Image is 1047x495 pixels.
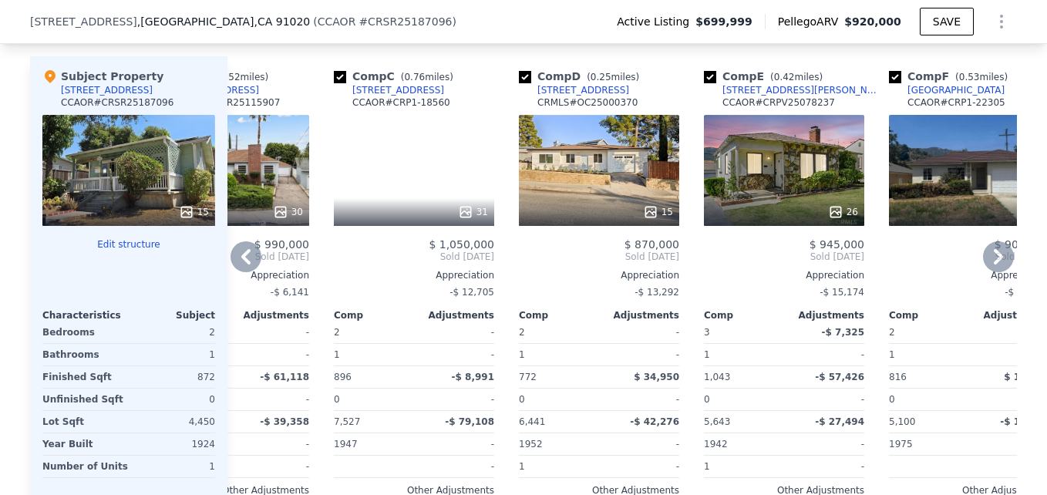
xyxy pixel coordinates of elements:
div: Comp D [519,69,645,84]
div: - [787,344,864,365]
span: -$ 61,118 [260,372,309,382]
button: SAVE [920,8,974,35]
div: - [417,456,494,477]
div: Comp [889,309,969,322]
span: -$ 57,426 [815,372,864,382]
div: - [787,433,864,455]
div: 1 [519,344,596,365]
div: 1 [704,456,781,477]
div: 1952 [519,433,596,455]
span: 0.52 [220,72,241,82]
div: 1 [334,344,411,365]
div: 0 [132,389,215,410]
span: Sold [DATE] [519,251,679,263]
span: 1,043 [704,372,730,382]
span: 896 [334,372,352,382]
div: Appreciation [519,269,679,281]
span: -$ 39,358 [260,416,309,427]
div: CCAOR # CRP1-22305 [907,96,1005,109]
div: Comp F [889,69,1014,84]
div: - [232,389,309,410]
span: 7,527 [334,416,360,427]
div: 26 [828,204,858,220]
span: 0 [519,394,525,405]
a: [GEOGRAPHIC_DATA] [889,84,1005,96]
span: Sold [DATE] [149,251,309,263]
div: CCAOR # CRSR25187096 [61,96,173,109]
span: ( miles) [210,72,274,82]
div: 1947 [334,433,411,455]
div: Characteristics [42,309,129,322]
div: CCAOR # CRP1-18560 [352,96,450,109]
div: [STREET_ADDRESS] [352,84,444,96]
div: Comp C [334,69,460,84]
div: - [417,344,494,365]
span: ( miles) [949,72,1014,82]
div: Bathrooms [42,344,126,365]
div: - [787,389,864,410]
span: $ 990,000 [254,238,309,251]
span: 0.42 [774,72,795,82]
span: 816 [889,372,907,382]
span: 5,643 [704,416,730,427]
span: Sold [DATE] [704,251,864,263]
span: CCAOR [318,15,356,28]
div: 15 [643,204,673,220]
div: - [417,322,494,343]
div: 31 [458,204,488,220]
span: ( miles) [581,72,645,82]
div: 30 [273,204,303,220]
span: # CRSR25187096 [359,15,452,28]
span: Pellego ARV [778,14,845,29]
span: 5,100 [889,416,915,427]
div: Subject Property [42,69,163,84]
a: [STREET_ADDRESS][PERSON_NAME] [704,84,883,96]
div: Unfinished Sqft [42,389,126,410]
div: - [602,433,679,455]
span: -$ 8,991 [452,372,494,382]
div: - [602,389,679,410]
span: $ 945,000 [810,238,864,251]
span: -$ 79,108 [445,416,494,427]
div: Finished Sqft [42,366,126,388]
div: Adjustments [599,309,679,322]
span: -$ 13,292 [635,287,679,298]
div: - [417,389,494,410]
div: 1 [134,456,215,477]
a: [STREET_ADDRESS] [519,84,629,96]
span: 772 [519,372,537,382]
button: Edit structure [42,238,215,251]
div: CRMLS # OC25000370 [537,96,638,109]
span: 0.76 [404,72,425,82]
div: 1 [704,344,781,365]
span: -$ 42,276 [630,416,679,427]
div: [STREET_ADDRESS][PERSON_NAME] [722,84,883,96]
span: 0 [334,394,340,405]
span: 2 [889,327,895,338]
span: $ 1,050,000 [429,238,494,251]
div: 1975 [889,433,966,455]
span: 2 [334,327,340,338]
div: Bedrooms [42,322,126,343]
span: $920,000 [844,15,901,28]
div: [GEOGRAPHIC_DATA] [907,84,1005,96]
div: 1942 [704,433,781,455]
div: - [602,344,679,365]
span: 6,441 [519,416,545,427]
div: - [787,456,864,477]
div: Adjustments [229,309,309,322]
span: $699,999 [695,14,752,29]
a: [STREET_ADDRESS] [334,84,444,96]
div: Subject [129,309,215,322]
div: - [232,322,309,343]
span: 0 [704,394,710,405]
span: Active Listing [617,14,695,29]
div: Lot Sqft [42,411,126,433]
span: -$ 6,141 [271,287,309,298]
div: - [232,456,309,477]
div: ( ) [313,14,456,29]
div: 872 [132,366,215,388]
span: 0.53 [959,72,980,82]
span: 0.25 [591,72,611,82]
div: Appreciation [704,269,864,281]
